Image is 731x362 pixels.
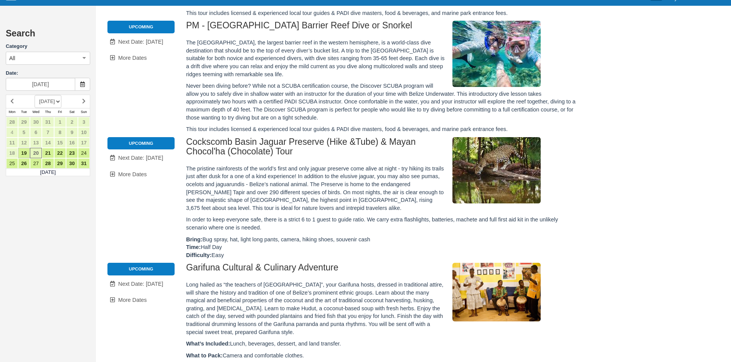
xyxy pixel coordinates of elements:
li: Upcoming [107,21,175,33]
th: Mon [6,108,18,116]
h2: Cockscomb Basin Jaguar Preserve (Hike &Tube) & Mayan Chocol'ha (Chocolate) Tour [186,137,577,161]
a: 31 [42,117,54,127]
td: [DATE] [6,169,90,176]
label: Category [6,43,90,50]
a: 23 [66,148,78,158]
a: 7 [42,127,54,138]
a: 30 [30,117,42,127]
span: Next Date: [DATE] [118,39,163,45]
a: 30 [66,158,78,169]
strong: Difficulty: [186,252,211,258]
th: Wed [30,108,42,116]
a: 11 [6,138,18,148]
a: 29 [18,117,30,127]
span: More Dates [118,171,147,177]
p: Never been diving before? While not a SCUBA certification course, the Discover SCUBA program will... [186,82,577,121]
h2: PM - [GEOGRAPHIC_DATA] Barrier Reef Dive or Snorkel [186,21,577,35]
p: This tour includes licensed & experienced local tour guides & PADI dive masters, food & beverages... [186,125,577,133]
a: 5 [18,127,30,138]
strong: What’s Included: [186,341,230,347]
th: Thu [42,108,54,116]
strong: Time: [186,244,201,250]
strong: Bring: [186,236,202,242]
button: All [6,52,90,65]
a: 16 [66,138,78,148]
p: Long hailed as “the teachers of [GEOGRAPHIC_DATA]”, your Garifuna hosts, dressed in traditional a... [186,281,577,336]
a: Next Date: [DATE] [107,276,175,292]
span: All [9,54,15,62]
p: Lunch, beverages, dessert, and land transfer. [186,340,577,348]
a: 6 [30,127,42,138]
a: 26 [18,158,30,169]
a: 1 [54,117,66,127]
p: Bug spray, hat, light long pants, camera, hiking shoes, souvenir cash Half Day Easy [186,236,577,259]
a: 21 [42,148,54,158]
a: 24 [78,148,90,158]
th: Sun [78,108,90,116]
a: 2 [66,117,78,127]
a: 18 [6,148,18,158]
p: Camera and comfortable clothes. [186,352,577,360]
a: 28 [42,158,54,169]
span: Next Date: [DATE] [118,155,163,161]
th: Tue [18,108,30,116]
a: 27 [30,158,42,169]
a: 22 [54,148,66,158]
a: 19 [18,148,30,158]
p: The pristine rainforests of the world’s first and only jaguar preserve come alive at night - try ... [186,165,577,212]
p: The [GEOGRAPHIC_DATA], the largest barrier reef in the western hemisphere, is a world-class dive ... [186,39,577,78]
img: M36-1 [452,137,541,203]
a: 29 [54,158,66,169]
a: Next Date: [DATE] [107,150,175,166]
span: More Dates [118,297,147,303]
a: 3 [78,117,90,127]
span: Next Date: [DATE] [118,281,163,287]
strong: What to Pack: [186,352,223,359]
li: Upcoming [107,263,175,275]
a: 28 [6,117,18,127]
th: Fri [54,108,66,116]
li: Upcoming [107,137,175,149]
span: More Dates [118,55,147,61]
th: Sat [66,108,78,116]
h2: Search [6,29,90,43]
p: In order to keep everyone safe, there is a strict 6 to 1 guest to guide ratio. We carry extra fla... [186,216,577,231]
h2: Garifuna Cultural & Culinary Adventure [186,263,577,277]
a: 12 [18,138,30,148]
a: 13 [30,138,42,148]
a: 8 [54,127,66,138]
a: 15 [54,138,66,148]
a: 20 [30,148,42,158]
p: This tour includes licensed & experienced local tour guides & PADI dive masters, food & beverages... [186,9,577,17]
a: 9 [66,127,78,138]
a: Next Date: [DATE] [107,34,175,50]
a: 31 [78,158,90,169]
a: 14 [42,138,54,148]
label: Date: [6,70,90,77]
a: 17 [78,138,90,148]
a: 4 [6,127,18,138]
a: 25 [6,158,18,169]
a: 10 [78,127,90,138]
img: M49-1 [452,263,541,321]
img: M295-1 [452,21,541,87]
